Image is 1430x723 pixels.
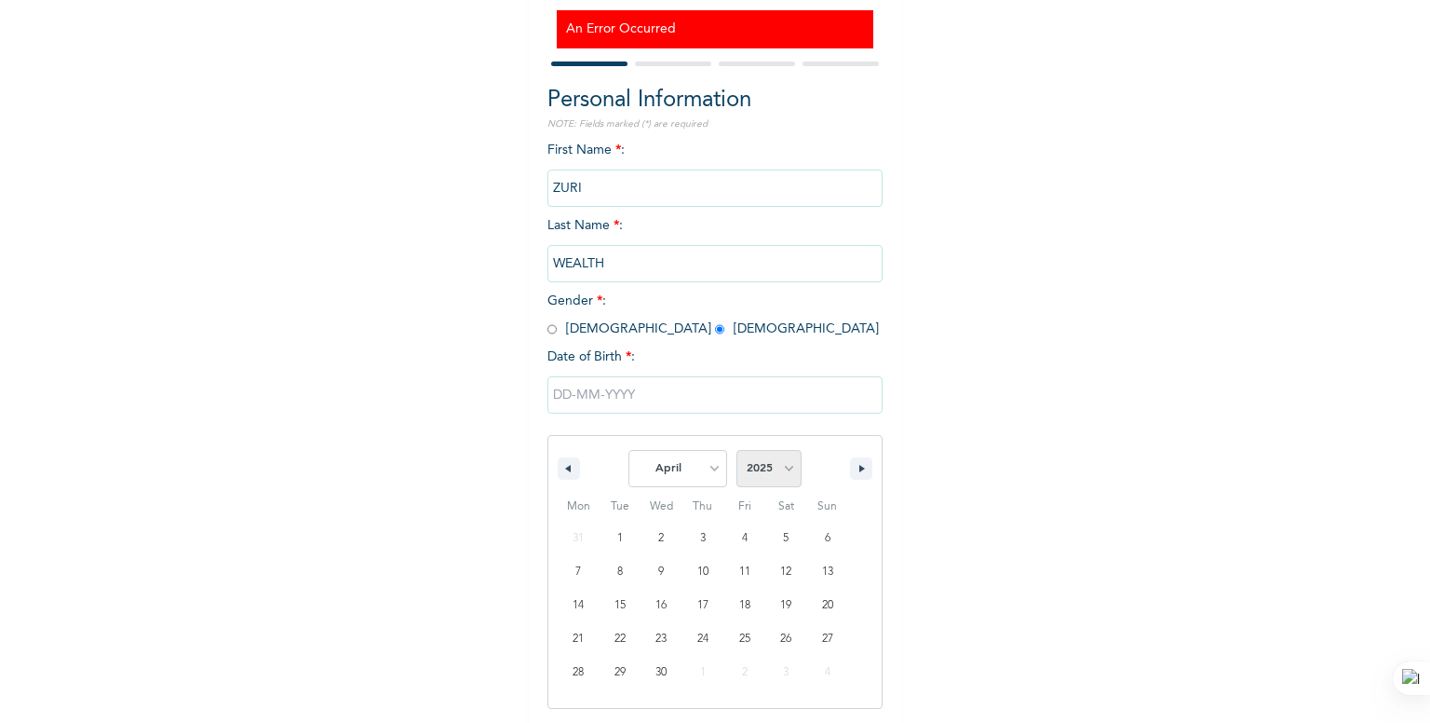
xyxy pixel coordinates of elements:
[825,522,830,555] span: 6
[723,622,765,656] button: 25
[682,492,724,522] span: Thu
[697,622,708,656] span: 24
[658,522,664,555] span: 2
[641,522,682,555] button: 2
[739,589,750,622] span: 18
[742,522,748,555] span: 4
[547,170,883,207] input: Enter your first name
[765,522,807,555] button: 5
[547,294,879,335] span: Gender : [DEMOGRAPHIC_DATA] [DEMOGRAPHIC_DATA]
[558,555,600,589] button: 7
[658,555,664,589] span: 9
[641,656,682,689] button: 30
[547,143,883,195] span: First Name :
[682,522,724,555] button: 3
[617,555,623,589] span: 8
[600,555,641,589] button: 8
[682,622,724,656] button: 24
[566,20,864,39] h3: An Error Occurred
[573,656,584,689] span: 28
[700,522,706,555] span: 3
[617,522,623,555] span: 1
[655,622,667,656] span: 23
[600,589,641,622] button: 15
[806,622,848,656] button: 27
[641,555,682,589] button: 9
[614,589,626,622] span: 15
[783,522,789,555] span: 5
[547,245,883,282] input: Enter your last name
[806,492,848,522] span: Sun
[806,522,848,555] button: 6
[822,555,833,589] span: 13
[780,555,791,589] span: 12
[614,622,626,656] span: 22
[558,589,600,622] button: 14
[641,492,682,522] span: Wed
[547,376,883,414] input: DD-MM-YYYY
[682,555,724,589] button: 10
[806,589,848,622] button: 20
[780,622,791,656] span: 26
[822,589,833,622] span: 20
[558,656,600,689] button: 28
[600,656,641,689] button: 29
[765,492,807,522] span: Sat
[547,348,635,367] span: Date of Birth :
[655,656,667,689] span: 30
[655,589,667,622] span: 16
[641,589,682,622] button: 16
[765,555,807,589] button: 12
[765,589,807,622] button: 19
[575,555,581,589] span: 7
[600,622,641,656] button: 22
[573,622,584,656] span: 21
[641,622,682,656] button: 23
[682,589,724,622] button: 17
[697,589,708,622] span: 17
[573,589,584,622] span: 14
[697,555,708,589] span: 10
[723,589,765,622] button: 18
[547,84,883,117] h2: Personal Information
[739,622,750,656] span: 25
[547,219,883,270] span: Last Name :
[723,492,765,522] span: Fri
[723,555,765,589] button: 11
[765,622,807,656] button: 26
[822,622,833,656] span: 27
[723,522,765,555] button: 4
[806,555,848,589] button: 13
[558,492,600,522] span: Mon
[547,117,883,131] p: NOTE: Fields marked (*) are required
[600,522,641,555] button: 1
[558,622,600,656] button: 21
[739,555,750,589] span: 11
[614,656,626,689] span: 29
[780,589,791,622] span: 19
[600,492,641,522] span: Tue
